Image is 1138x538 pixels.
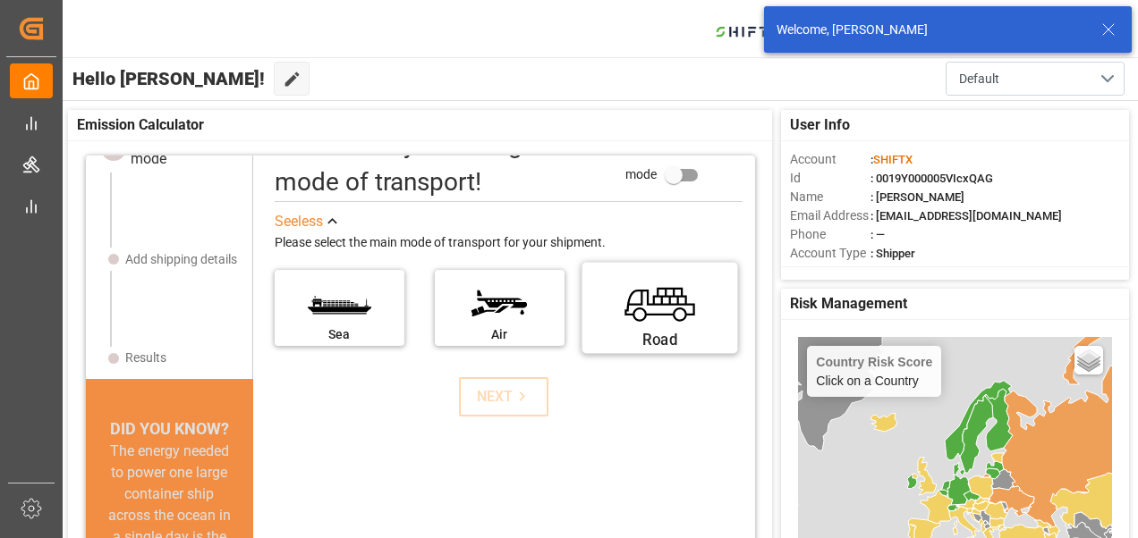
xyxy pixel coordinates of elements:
span: Email Address [790,206,870,225]
span: Account Type [790,244,870,263]
div: Welcome, [PERSON_NAME] [777,21,1084,39]
span: : Shipper [870,247,915,260]
span: Risk Management [790,293,907,315]
span: : [870,153,913,166]
div: Please select the main mode of transport for your shipment. [275,232,743,254]
a: Layers [1074,346,1103,374]
span: Phone [790,225,870,244]
div: See less [275,211,323,232]
span: SHIFTX [873,153,913,166]
span: User Info [790,114,850,136]
h4: Country Risk Score [816,355,932,369]
span: Emission Calculator [77,114,204,136]
div: Click on a Country [816,355,932,388]
button: NEXT [459,377,548,416]
span: Name [790,188,870,206]
span: Hello [PERSON_NAME]! [72,62,265,96]
div: Let's start by selecting the mode of transport! [275,126,608,201]
span: Id [790,169,870,188]
span: : 0019Y000005VIcxQAG [870,172,993,185]
span: : — [870,228,885,241]
span: : [PERSON_NAME] [870,190,964,204]
div: NEXT [477,386,531,408]
div: Results [125,349,166,367]
div: Add shipping details [125,250,237,269]
span: Account [790,150,870,169]
div: DID YOU KNOW? [86,416,253,441]
div: Road [592,328,726,350]
div: Air [444,325,556,344]
span: Default [959,70,999,88]
div: Sea [284,325,395,344]
img: Bildschirmfoto%202024-11-13%20um%2009.31.44.png_1731487080.png [715,13,804,45]
span: : [EMAIL_ADDRESS][DOMAIN_NAME] [870,209,1062,223]
button: open menu [946,62,1125,96]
